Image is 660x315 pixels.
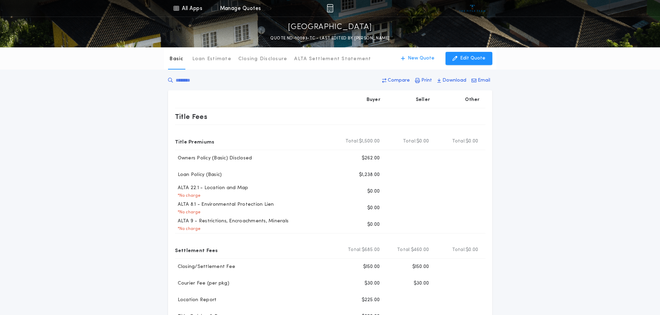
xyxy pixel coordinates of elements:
[359,172,380,178] p: $1,238.00
[175,172,222,178] p: Loan Policy (Basic)
[362,155,380,162] p: $262.00
[348,247,362,253] b: Total:
[192,56,231,63] p: Loan Estimate
[459,5,485,12] img: vs-icon
[446,52,492,65] button: Edit Quote
[394,52,441,65] button: New Quote
[466,138,478,145] span: $0.00
[169,56,183,63] p: Basic
[363,263,380,270] p: $150.00
[367,188,380,195] p: $0.00
[175,185,248,192] p: ALTA 22.1 - Location and Map
[465,96,479,103] p: Other
[367,205,380,212] p: $0.00
[359,138,380,145] span: $1,500.00
[294,56,371,63] p: ALTA Settlement Statement
[345,138,359,145] b: Total:
[238,56,288,63] p: Closing Disclosure
[442,77,466,84] p: Download
[414,280,429,287] p: $30.00
[175,263,236,270] p: Closing/Settlement Fee
[435,74,468,87] button: Download
[327,4,333,12] img: img
[469,74,492,87] button: Email
[175,136,214,147] p: Title Premiums
[367,96,380,103] p: Buyer
[416,138,429,145] span: $0.00
[452,138,466,145] b: Total:
[175,297,217,304] p: Location Report
[367,221,380,228] p: $0.00
[362,247,380,253] span: $685.00
[478,77,490,84] p: Email
[175,201,274,208] p: ALTA 8.1 - Environmental Protection Lien
[421,77,432,84] p: Print
[411,247,429,253] span: $460.00
[175,111,208,122] p: Title Fees
[466,247,478,253] span: $0.00
[175,280,229,287] p: Courier Fee (per pkg)
[416,96,430,103] p: Seller
[175,218,289,225] p: ALTA 9 - Restrictions, Encroachments, Minerals
[388,77,410,84] p: Compare
[364,280,380,287] p: $30.00
[403,138,417,145] b: Total:
[288,22,372,33] p: [GEOGRAPHIC_DATA]
[412,263,429,270] p: $150.00
[270,35,389,42] p: QUOTE ND-10093-TC - LAST EDITED BY [PERSON_NAME]
[413,74,434,87] button: Print
[397,247,411,253] b: Total:
[175,226,201,232] p: * No charge
[175,210,201,215] p: * No charge
[175,193,201,198] p: * No charge
[175,155,252,162] p: Owners Policy (Basic) Disclosed
[362,297,380,304] p: $225.00
[460,55,485,62] p: Edit Quote
[380,74,412,87] button: Compare
[452,247,466,253] b: Total:
[175,244,218,256] p: Settlement Fees
[408,55,434,62] p: New Quote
